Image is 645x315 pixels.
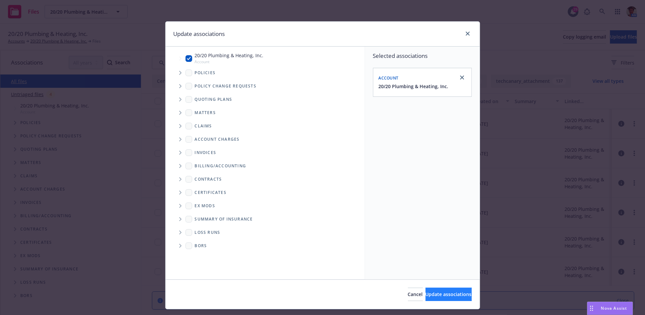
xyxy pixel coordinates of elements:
[195,191,226,195] span: Certificates
[373,52,472,60] span: Selected associations
[195,52,264,59] span: 20/20 Plumbing & Heating, Inc.
[195,217,253,221] span: Summary of insurance
[195,84,256,88] span: Policy change requests
[195,137,240,141] span: Account charges
[379,83,449,90] button: 20/20 Plumbing & Heating, Inc.
[195,164,246,168] span: Billing/Accounting
[426,288,472,301] button: Update associations
[587,302,596,315] div: Drag to move
[601,305,627,311] span: Nova Assist
[195,231,220,235] span: Loss Runs
[166,51,365,159] div: Tree Example
[408,291,423,297] span: Cancel
[195,151,216,155] span: Invoices
[379,75,399,81] span: Account
[195,244,207,248] span: BORs
[587,302,633,315] button: Nova Assist
[195,204,215,208] span: Ex Mods
[195,111,216,115] span: Matters
[174,30,225,38] h1: Update associations
[195,59,264,65] span: Account
[195,71,216,75] span: Policies
[166,159,365,252] div: Folder Tree Example
[426,291,472,297] span: Update associations
[195,97,232,101] span: Quoting plans
[464,30,472,38] a: close
[195,124,212,128] span: Claims
[195,177,222,181] span: Contracts
[408,288,423,301] button: Cancel
[458,74,466,81] a: close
